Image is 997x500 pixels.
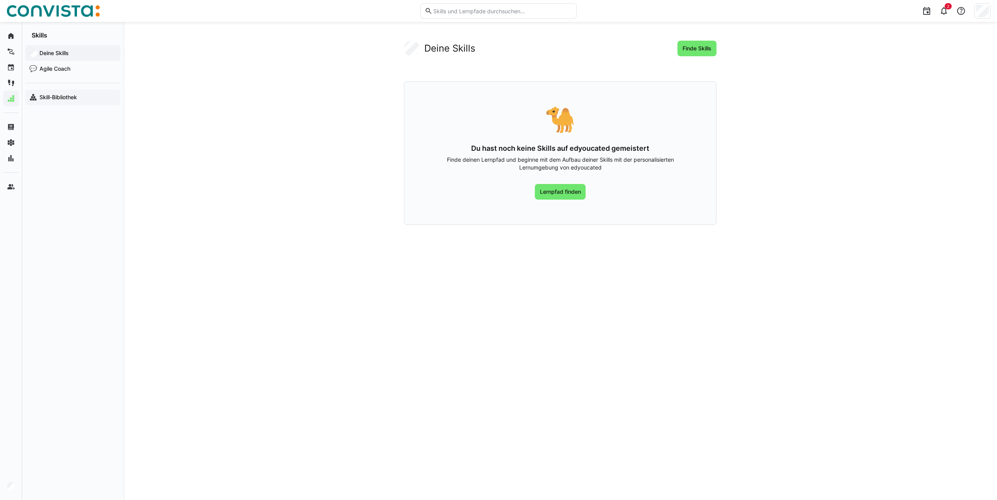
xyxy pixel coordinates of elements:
button: Finde Skills [677,41,716,56]
input: Skills und Lernpfade durchsuchen… [432,7,572,14]
p: Finde deinen Lernpfad und beginne mit dem Aufbau deiner Skills mit der personalisierten Lernumgeb... [429,156,691,171]
h2: Deine Skills [424,43,475,54]
span: Agile Coach [38,65,116,73]
a: Lernpfad finden [535,184,586,200]
span: Lernpfad finden [539,188,582,196]
h3: Du hast noch keine Skills auf edyoucated gemeistert [429,144,691,153]
span: 2 [947,4,949,9]
span: Finde Skills [681,45,713,52]
div: 💬 [29,64,37,72]
div: 🐪 [429,107,691,132]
